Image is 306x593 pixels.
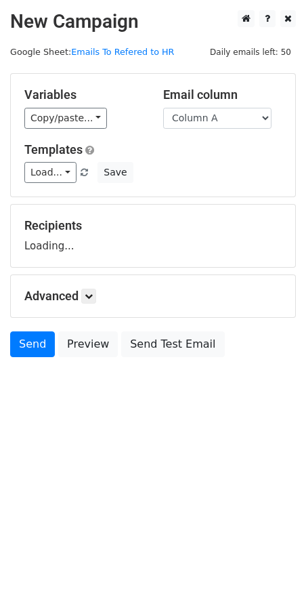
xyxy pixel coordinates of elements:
[24,87,143,102] h5: Variables
[10,10,296,33] h2: New Campaign
[10,331,55,357] a: Send
[205,45,296,60] span: Daily emails left: 50
[58,331,118,357] a: Preview
[24,142,83,157] a: Templates
[24,162,76,183] a: Load...
[24,218,282,233] h5: Recipients
[97,162,133,183] button: Save
[24,218,282,253] div: Loading...
[24,108,107,129] a: Copy/paste...
[71,47,174,57] a: Emails To Refered to HR
[10,47,174,57] small: Google Sheet:
[163,87,282,102] h5: Email column
[205,47,296,57] a: Daily emails left: 50
[121,331,224,357] a: Send Test Email
[24,289,282,304] h5: Advanced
